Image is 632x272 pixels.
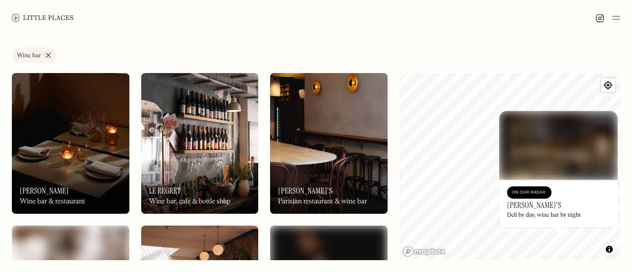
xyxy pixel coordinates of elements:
img: Luna [12,73,129,214]
button: Toggle attribution [603,243,615,255]
div: Wine bar, cafe & bottle shop [149,197,231,206]
a: LunaLuna[PERSON_NAME]Wine bar & restaurant [12,73,129,214]
span: Toggle attribution [606,244,612,255]
canvas: Map [399,73,620,260]
div: Parisian restaurant & wine bar [278,197,367,206]
div: On Our Radar [512,188,547,197]
a: Lulu'sLulu'sOn Our Radar[PERSON_NAME]'sDeli by day, wine bar by night [499,111,618,227]
div: Wine bar [17,53,41,59]
button: Find my location [601,78,615,92]
a: Wine bar [12,47,57,63]
div: Deli by day, wine bar by night [507,212,581,219]
h3: Le Regret [149,186,181,195]
img: Marjorie's [270,73,388,214]
a: Mapbox homepage [402,246,446,257]
a: Le RegretLe RegretLe RegretWine bar, cafe & bottle shop [141,73,259,214]
h3: [PERSON_NAME] [20,186,69,195]
img: Le Regret [141,73,259,214]
a: Marjorie'sMarjorie's[PERSON_NAME]'sParisian restaurant & wine bar [270,73,388,214]
img: Lulu's [499,111,618,180]
h3: [PERSON_NAME]'s [278,186,332,195]
h3: [PERSON_NAME]'s [507,200,561,210]
div: Wine bar & restaurant [20,197,85,206]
